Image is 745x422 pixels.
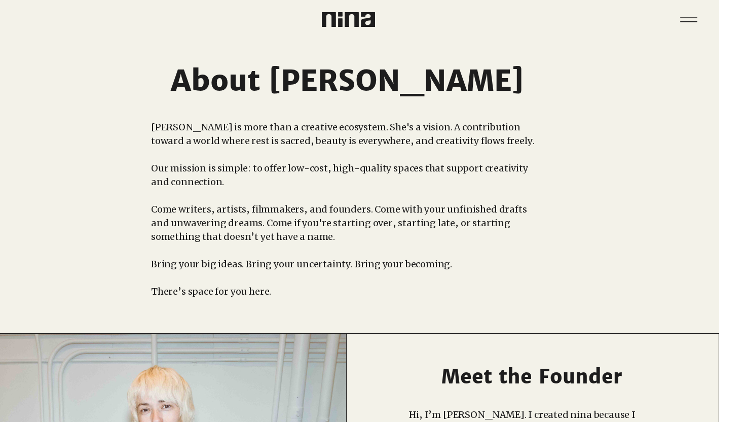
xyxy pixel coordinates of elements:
span: Come writers, artists, filmmakers, and founders. Come with your unfinished drafts and unwavering ... [151,203,527,242]
img: Nina Logo CMYK_Charcoal.png [322,12,375,27]
span: Our mission is simple: to offer low-cost, high-quality spaces that support creativity and connect... [151,162,528,188]
span: There’s space for you here. [151,286,271,297]
span: [PERSON_NAME] is more than a creative ecosystem. She's a vision. A contribution toward a world wh... [151,121,534,147]
nav: Site [673,4,704,35]
button: Menu [673,4,704,35]
span: Meet the Founder [441,365,622,389]
span: About [PERSON_NAME] [171,63,523,98]
span: Bring your big ideas. Bring your uncertainty. Bring your becoming. [151,258,452,270]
